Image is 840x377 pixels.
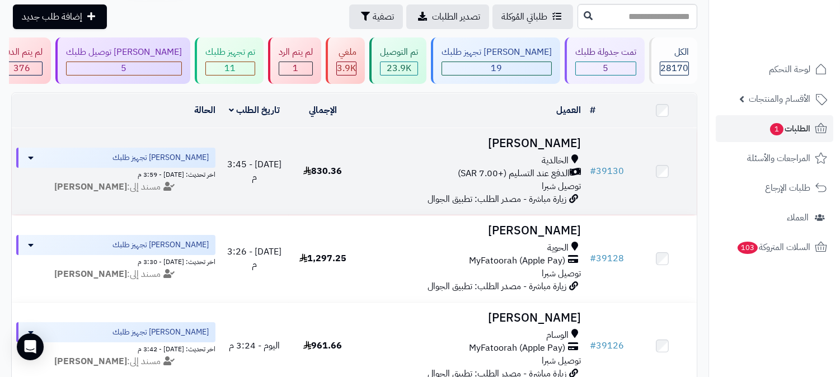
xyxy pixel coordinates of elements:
[349,4,403,29] button: تصفية
[428,280,566,293] span: زيارة مباشرة - مصدر الطلب: تطبيق الجوال
[309,103,337,117] a: الإجمالي
[469,342,565,355] span: MyFatoorah (Apple Pay)
[303,339,342,352] span: 961.66
[380,46,418,59] div: تم التوصيل
[603,62,609,75] span: 5
[442,62,551,75] div: 19
[432,10,480,23] span: تصدير الطلبات
[66,46,182,59] div: [PERSON_NAME] توصيل طلبك
[16,342,215,354] div: اخر تحديث: [DATE] - 3:42 م
[16,255,215,267] div: اخر تحديث: [DATE] - 3:30 م
[229,339,280,352] span: اليوم - 3:24 م
[206,62,255,75] div: 11
[660,62,688,75] span: 28170
[112,239,209,251] span: [PERSON_NAME] تجهيز طلبك
[367,37,429,84] a: تم التوصيل 23.9K
[491,62,503,75] span: 19
[590,164,624,178] a: #39130
[337,62,356,75] div: 3866
[112,152,209,163] span: [PERSON_NAME] تجهيز طلبك
[337,62,356,75] span: 3.9K
[193,37,266,84] a: تم تجهيز طلبك 11
[716,145,833,172] a: المراجعات والأسئلة
[8,268,224,281] div: مسند إلى:
[22,10,82,23] span: إضافة طلب جديد
[660,46,689,59] div: الكل
[54,180,127,194] strong: [PERSON_NAME]
[765,180,810,196] span: طلبات الإرجاع
[17,333,44,360] div: Open Intercom Messenger
[303,164,342,178] span: 830.36
[442,46,552,59] div: [PERSON_NAME] تجهيز طلبك
[293,62,299,75] span: 1
[67,62,181,75] div: 5
[749,91,810,107] span: الأقسام والمنتجات
[13,4,107,29] a: إضافة طلب جديد
[716,234,833,261] a: السلات المتروكة103
[362,312,581,324] h3: [PERSON_NAME]
[387,62,411,75] span: 23.9K
[542,267,581,280] span: توصيل شبرا
[590,252,596,265] span: #
[1,46,43,59] div: لم يتم الدفع
[590,164,596,178] span: #
[225,62,236,75] span: 11
[362,224,581,237] h3: [PERSON_NAME]
[716,56,833,83] a: لوحة التحكم
[279,62,312,75] div: 1
[227,245,281,271] span: [DATE] - 3:26 م
[381,62,417,75] div: 23887
[770,123,783,135] span: 1
[542,354,581,367] span: توصيل شبرا
[590,339,624,352] a: #39126
[336,46,356,59] div: ملغي
[576,62,636,75] div: 5
[8,355,224,368] div: مسند إلى:
[229,103,280,117] a: تاريخ الطلب
[266,37,323,84] a: لم يتم الرد 1
[787,210,809,225] span: العملاء
[647,37,700,84] a: الكل28170
[546,329,569,342] span: الوسام
[428,192,566,206] span: زيارة مباشرة - مصدر الطلب: تطبيق الجوال
[501,10,547,23] span: طلباتي المُوكلة
[575,46,636,59] div: تمت جدولة طلبك
[547,242,569,255] span: الحوية
[54,355,127,368] strong: [PERSON_NAME]
[492,4,573,29] a: طلباتي المُوكلة
[562,37,647,84] a: تمت جدولة طلبك 5
[738,242,758,254] span: 103
[590,103,595,117] a: #
[194,103,215,117] a: الحالة
[556,103,581,117] a: العميل
[716,175,833,201] a: طلبات الإرجاع
[769,121,810,136] span: الطلبات
[112,327,209,338] span: [PERSON_NAME] تجهيز طلبك
[227,158,281,184] span: [DATE] - 3:45 م
[429,37,562,84] a: [PERSON_NAME] تجهيز طلبك 19
[54,267,127,281] strong: [PERSON_NAME]
[13,62,30,75] span: 376
[542,180,581,193] span: توصيل شبرا
[716,115,833,142] a: الطلبات1
[542,154,569,167] span: الخالدية
[469,255,565,267] span: MyFatoorah (Apple Pay)
[8,181,224,194] div: مسند إلى:
[373,10,394,23] span: تصفية
[362,137,581,150] h3: [PERSON_NAME]
[590,339,596,352] span: #
[205,46,255,59] div: تم تجهيز طلبك
[53,37,193,84] a: [PERSON_NAME] توصيل طلبك 5
[736,239,810,255] span: السلات المتروكة
[299,252,346,265] span: 1,297.25
[279,46,313,59] div: لم يتم الرد
[323,37,367,84] a: ملغي 3.9K
[764,30,829,54] img: logo-2.png
[590,252,624,265] a: #39128
[16,168,215,180] div: اخر تحديث: [DATE] - 3:59 م
[716,204,833,231] a: العملاء
[769,62,810,77] span: لوحة التحكم
[121,62,127,75] span: 5
[2,62,42,75] div: 376
[458,167,570,180] span: الدفع عند التسليم (+7.00 SAR)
